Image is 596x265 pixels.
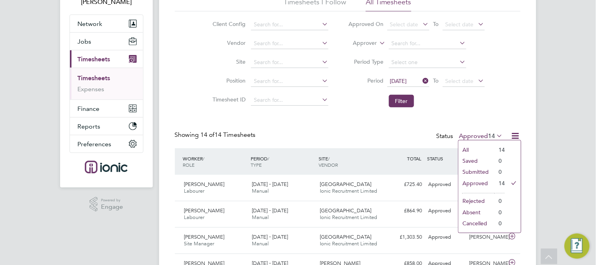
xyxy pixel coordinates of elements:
[78,55,110,63] span: Timesheets
[78,38,92,45] span: Jobs
[78,74,110,82] a: Timesheets
[425,231,466,244] div: Approved
[488,132,495,140] span: 14
[436,131,505,142] div: Status
[78,123,101,130] span: Reports
[252,214,269,221] span: Manual
[495,166,505,177] li: 0
[210,39,246,46] label: Vendor
[249,151,317,172] div: PERIOD
[210,77,246,84] label: Position
[70,15,143,32] button: Network
[495,207,505,218] li: 0
[252,181,288,188] span: [DATE] - [DATE]
[385,204,425,217] div: £864.90
[458,178,495,189] li: Approved
[341,39,377,47] label: Approver
[101,197,123,204] span: Powered by
[70,50,143,68] button: Timesheets
[70,33,143,50] button: Jobs
[70,68,143,99] div: Timesheets
[251,38,328,49] input: Search for...
[184,181,225,188] span: [PERSON_NAME]
[389,57,466,68] input: Select one
[70,100,143,117] button: Finance
[183,162,195,168] span: ROLE
[458,218,495,229] li: Cancelled
[184,188,205,194] span: Labourer
[90,197,123,212] a: Powered byEngage
[203,155,205,162] span: /
[184,207,225,214] span: [PERSON_NAME]
[201,131,215,139] span: 14 of
[251,57,328,68] input: Search for...
[425,204,466,217] div: Approved
[210,20,246,28] label: Client Config
[78,20,103,28] span: Network
[184,214,205,221] span: Labourer
[389,38,466,49] input: Search for...
[390,21,418,28] span: Select date
[348,58,383,65] label: Period Type
[252,240,269,247] span: Manual
[458,155,495,166] li: Saved
[385,231,425,244] div: £1,303.50
[495,218,505,229] li: 0
[78,85,105,93] a: Expenses
[184,240,215,247] span: Site Manager
[252,188,269,194] span: Manual
[458,195,495,206] li: Rejected
[495,195,505,206] li: 0
[425,151,466,166] div: STATUS
[320,188,377,194] span: Ionic Recruitment Limited
[458,144,495,155] li: All
[385,178,425,191] div: £725.40
[328,155,330,162] span: /
[431,19,441,29] span: To
[446,77,474,85] span: Select date
[390,77,407,85] span: [DATE]
[407,155,422,162] span: TOTAL
[251,95,328,106] input: Search for...
[319,162,338,168] span: VENDOR
[317,151,385,172] div: SITE
[175,131,257,139] div: Showing
[70,118,143,135] button: Reports
[320,234,371,240] span: [GEOGRAPHIC_DATA]
[458,207,495,218] li: Absent
[251,162,262,168] span: TYPE
[425,178,466,191] div: Approved
[495,144,505,155] li: 14
[252,234,288,240] span: [DATE] - [DATE]
[459,132,503,140] label: Approved
[495,178,505,189] li: 14
[320,214,377,221] span: Ionic Recruitment Limited
[101,204,123,210] span: Engage
[184,234,225,240] span: [PERSON_NAME]
[431,75,441,86] span: To
[85,161,127,173] img: ionic-logo-retina.png
[78,140,112,148] span: Preferences
[466,231,507,244] div: [PERSON_NAME]
[201,131,256,139] span: 14 Timesheets
[458,166,495,177] li: Submitted
[268,155,269,162] span: /
[70,135,143,153] button: Preferences
[320,181,371,188] span: [GEOGRAPHIC_DATA]
[251,76,328,87] input: Search for...
[495,155,505,166] li: 0
[70,161,143,173] a: Go to home page
[210,96,246,103] label: Timesheet ID
[565,234,590,259] button: Engage Resource Center
[348,20,383,28] label: Approved On
[251,19,328,30] input: Search for...
[210,58,246,65] label: Site
[348,77,383,84] label: Period
[320,240,377,247] span: Ionic Recruitment Limited
[320,207,371,214] span: [GEOGRAPHIC_DATA]
[389,95,414,107] button: Filter
[78,105,100,112] span: Finance
[181,151,249,172] div: WORKER
[446,21,474,28] span: Select date
[252,207,288,214] span: [DATE] - [DATE]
